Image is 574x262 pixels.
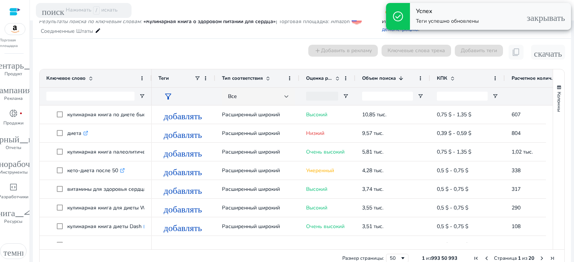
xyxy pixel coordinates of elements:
[67,242,174,249] font: кулинарная книга по диабетической диете
[66,6,92,13] font: Нажимать
[222,167,280,174] font: Расширенный широкий
[437,223,468,230] font: 0,5 $ - 0,75 $
[437,204,468,211] font: 0,5 $ - 0,75 $
[448,255,457,262] font: 993
[222,148,280,155] font: Расширенный широкий
[95,26,101,35] mat-icon: edit
[556,92,562,112] font: Колонны
[9,182,18,192] font: code_blocks
[512,223,521,230] font: 108
[306,111,327,118] font: Высокий
[46,92,135,101] input: Ввод фильтра ключевых слов
[512,111,521,118] font: 607
[512,148,533,155] font: 1,02 тыс.
[222,242,280,249] font: Расширенный широкий
[4,218,22,224] font: Ресурсы
[512,186,521,193] font: 317
[362,186,383,193] font: 3,74 тыс.
[139,93,145,99] button: Открыть меню фильтров
[441,255,447,262] font: 50
[492,93,498,99] button: Открыть меню фильтров
[362,92,413,101] input: Ввод фильтра объема поиска
[164,165,202,176] font: добавлять
[67,186,146,193] font: витамины для здоровья сердца
[46,75,86,82] font: Ключевое слово
[9,108,18,119] font: donut_small
[306,186,327,193] font: Высокий
[164,184,202,195] font: добавлять
[437,167,468,174] font: 0,5 $ - 0,75 $
[158,75,169,82] font: Теги
[306,204,327,211] font: Высокий
[362,130,383,137] font: 9,57 тыс.
[164,147,202,157] font: добавлять
[343,93,349,99] button: Открыть меню фильтров
[222,111,280,118] font: Расширенный широкий
[494,255,517,262] font: Страница
[426,255,431,262] font: из
[531,45,565,60] button: скачать
[549,255,555,261] div: Последняя страница
[362,242,383,249] font: 3,32 тыс.
[431,255,440,262] font: 993
[306,242,345,249] font: Очень высокий
[164,240,202,250] font: добавлять
[6,145,21,151] font: Отчеты
[342,255,384,262] font: Размер страницы:
[222,186,280,193] font: Расширенный широкий
[3,120,24,126] font: Продажи
[362,223,383,230] font: 3,51 тыс.
[362,148,383,155] font: 5,81 тыс.
[437,148,471,155] font: 0,75 $ - 1,35 $
[416,7,432,15] font: Успех
[3,246,67,256] font: темный_режим
[512,242,521,249] font: 285
[4,71,22,77] font: Продукт
[306,148,345,155] font: Очень высокий
[437,242,468,249] font: 0,5 $ - 0,75 $
[19,111,22,115] font: fiber_manual_record
[473,255,479,261] div: Первая страница
[222,75,263,82] font: Тип соответствия
[422,255,425,262] font: 1
[527,11,565,22] font: закрывать
[306,75,360,82] font: Оценка релевантности
[41,28,93,35] font: Соединенные Штаты
[528,255,534,262] font: 20
[484,255,490,261] div: Предыдущая страница
[437,75,447,82] font: КПК
[67,204,163,211] font: кулинарная книга для диеты Whole 30
[417,93,423,99] button: Открыть меню фильтров
[437,92,488,101] input: Вход фильтра CPC
[392,9,404,23] font: check_circle
[5,23,25,35] img: amazon.svg
[437,186,468,193] font: 0,5 $ - 0,75 $
[306,223,345,230] font: Очень высокий
[96,7,97,14] font: /
[362,75,396,82] font: Объем поиска
[390,255,396,262] font: 50
[512,130,521,137] font: 804
[222,130,280,137] font: Расширенный широкий
[164,91,173,102] font: filter_alt
[164,110,202,120] font: добавлять
[362,204,383,211] font: 3,55 тыс.
[522,255,527,262] font: из
[164,221,202,232] font: добавлять
[164,203,202,213] font: добавлять
[306,130,324,137] font: Низкий
[306,167,334,174] font: Умеренный
[164,128,202,139] font: добавлять
[437,130,471,137] font: 0,39 $ - 0,59 $
[539,255,545,261] div: Следующая страница
[512,167,521,174] font: 338
[222,204,280,211] font: Расширенный широкий
[534,47,562,57] font: скачать
[362,167,383,174] font: 4,28 тыс.
[67,148,173,155] font: кулинарная книга палеолитической диеты
[67,111,198,118] font: кулинарная книга по диете быстрого приготовления
[512,204,521,211] font: 290
[437,111,471,118] font: 0,75 $ - 1,35 $
[362,111,386,118] font: 10,85 тыс.
[67,223,142,230] font: кулинарная книга диеты Dash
